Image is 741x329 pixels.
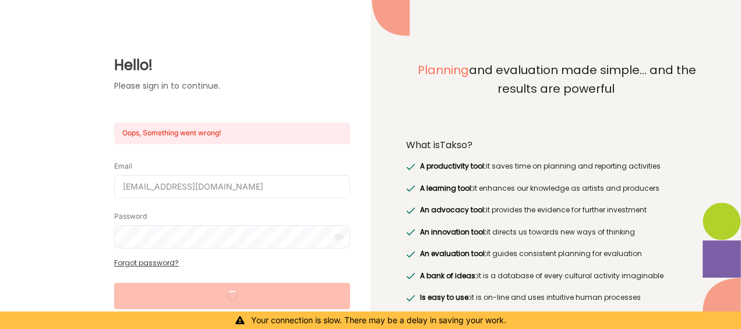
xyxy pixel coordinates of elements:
[114,258,179,268] a: Forgot password?
[417,183,659,194] label: it enhances our knowledge as artists and producers
[406,229,415,236] img: greenRight
[417,226,634,238] label: it directs us towards new ways of thinking
[406,139,472,151] label: What is
[420,249,486,258] span: An evaluation tool:
[114,55,350,76] label: Hello!
[420,292,470,302] span: Is easy to use:
[114,162,132,171] label: Email
[420,205,486,215] span: An advocacy tool:
[114,80,350,92] label: Please sign in to continue.
[406,185,415,192] img: greenRight
[417,270,663,282] label: it is a database of every cultural activity imaginable
[417,248,641,260] label: it guides consistent planning for evaluation
[420,271,477,281] span: A bank of ideas:
[406,251,415,258] img: greenRight
[114,212,147,221] label: Password
[406,61,705,124] label: and evaluation made simple... and the results are powerful
[417,204,646,216] label: it provides the evidence for further investment
[440,138,472,152] span: Takso?
[420,161,486,171] span: A productivity tool:
[3,314,738,326] div: Your connection is slow. There may be a delay in saving your work.
[122,128,366,138] label: Oops, Something went wrong!
[417,292,640,303] label: it is on-line and uses intuitive human processes
[406,272,415,279] img: greenRight
[406,163,415,170] img: greenRight
[406,207,415,214] img: greenRight
[418,62,469,78] span: Planning
[417,160,660,172] label: it saves time on planning and reporting activities
[420,183,473,193] span: A learning tool:
[420,227,486,237] span: An innovation tool:
[406,295,415,302] img: greenRight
